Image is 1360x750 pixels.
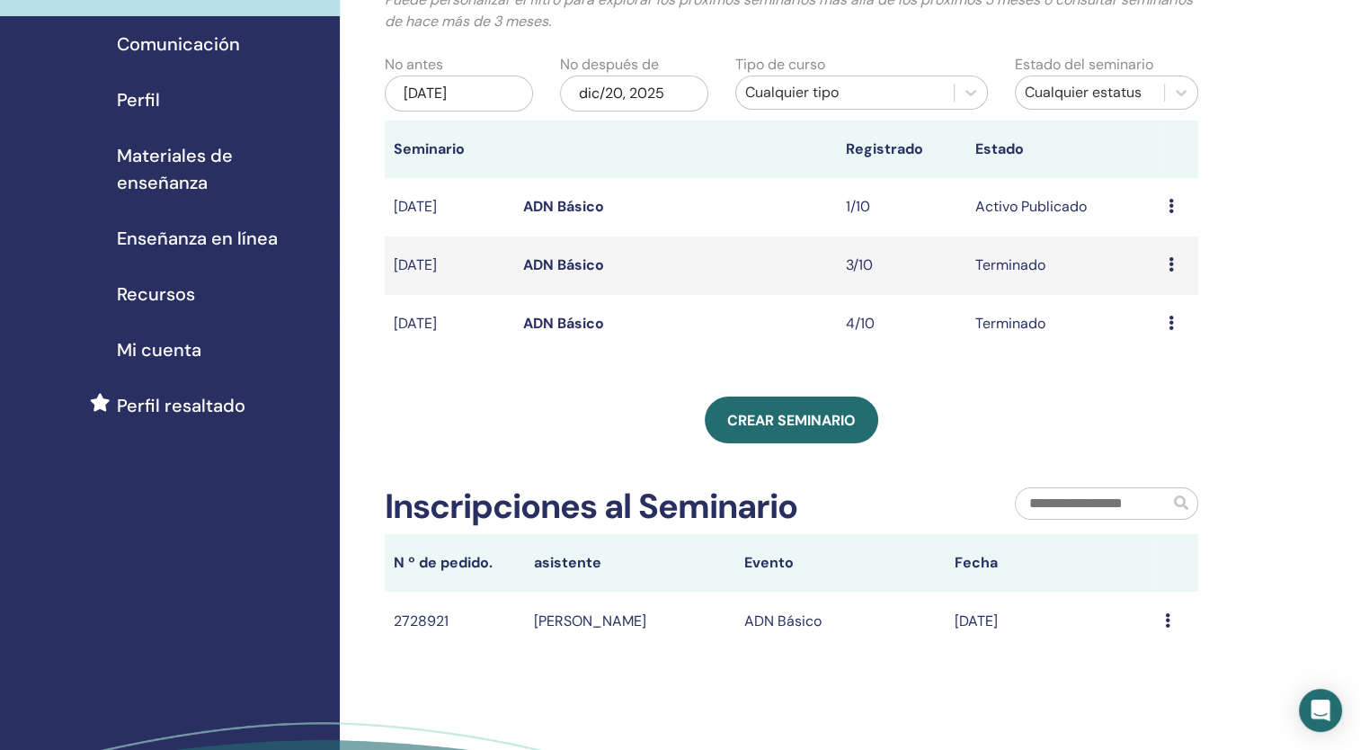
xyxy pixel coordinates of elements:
td: 1/10 [837,178,966,237]
a: ADN Básico [523,255,604,274]
div: [DATE] [385,76,533,112]
span: Perfil resaltado [117,392,245,419]
label: Estado del seminario [1015,54,1153,76]
th: asistente [525,534,735,592]
td: Activo Publicado [965,178,1159,237]
div: dic/20, 2025 [560,76,708,112]
span: Perfil [117,86,160,113]
td: Terminado [965,237,1159,295]
td: 2728921 [385,592,525,650]
td: ADN Básico [735,592,946,650]
div: Cualquier estatus [1025,82,1155,103]
a: ADN Básico [523,197,604,216]
a: ADN Básico [523,314,604,333]
h2: Inscripciones al Seminario [385,487,797,528]
div: Cualquier tipo [745,82,946,103]
span: Comunicación [117,31,240,58]
span: Crear seminario [727,411,856,430]
div: Open Intercom Messenger [1299,689,1342,732]
td: [DATE] [385,178,514,237]
span: Materiales de enseñanza [117,142,325,196]
td: [DATE] [385,295,514,353]
span: Enseñanza en línea [117,225,278,252]
th: Seminario [385,121,514,178]
th: N º de pedido. [385,534,525,592]
th: Registrado [837,121,966,178]
th: Fecha [946,534,1156,592]
td: [DATE] [385,237,514,295]
label: No antes [385,54,443,76]
td: [PERSON_NAME] [525,592,735,650]
th: Evento [735,534,946,592]
td: Terminado [965,295,1159,353]
th: Estado [965,121,1159,178]
td: [DATE] [946,592,1156,650]
span: Mi cuenta [117,336,201,363]
td: 4/10 [837,295,966,353]
a: Crear seminario [705,397,878,443]
span: Recursos [117,281,195,308]
td: 3/10 [837,237,966,295]
label: Tipo de curso [735,54,825,76]
label: No después de [560,54,659,76]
